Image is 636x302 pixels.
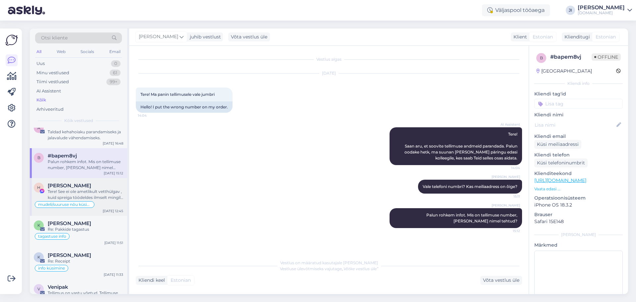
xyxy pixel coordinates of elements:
div: [PERSON_NAME] [578,5,625,10]
span: [PERSON_NAME] [139,33,178,40]
div: Väljaspool tööaega [482,4,550,16]
div: Vestlus algas [136,56,522,62]
span: Kristel Krangolm [48,220,91,226]
div: Taldad kehahoiaku parandamiseks ja jalavalude vähendamiseks. [48,129,123,141]
div: Hello! I put the wrong number on my order. [136,101,233,113]
div: JI [566,6,575,15]
div: Tere! See ei ole ametlikult vetthülgav , kuid spreiga töödeldes ilmselt mingil määral hülgab [48,189,123,201]
span: K [37,223,40,228]
span: Vale telefoni numbri? Kas meiliaadress on õige? [423,184,517,189]
span: Vestlus on määratud kasutajale [PERSON_NAME] [280,260,378,265]
span: info küsimine [38,266,65,270]
span: Kadi Kuus [48,252,91,258]
span: mudeli/suuruse nõu küsimine [38,203,91,207]
div: All [35,47,43,56]
div: Klienditugi [562,33,590,40]
span: 14:04 [495,165,520,170]
div: [DATE] 15:12 [104,171,123,176]
span: Estonian [533,33,553,40]
i: „Võtke vestlus üle” [342,266,378,271]
p: Klienditeekond [534,170,623,177]
div: [DOMAIN_NAME] [578,10,625,16]
span: Vestluse ülevõtmiseks vajutage [280,266,378,271]
div: Uus [36,60,45,67]
span: 14:04 [138,113,163,118]
div: # bapem8vj [550,53,592,61]
div: juhib vestlust [187,33,221,40]
div: Tiimi vestlused [36,79,69,85]
span: Kõik vestlused [64,118,93,124]
div: Socials [79,47,95,56]
div: [DATE] 11:51 [104,240,123,245]
p: Vaata edasi ... [534,186,623,192]
div: Tellimus on vastu võetud. Tellimuse number on:: 14433909 [48,290,123,302]
div: [DATE] 12:45 [103,209,123,213]
div: 61 [110,70,121,76]
span: AI Assistent [495,122,520,127]
div: [PERSON_NAME] [534,232,623,238]
p: Kliendi email [534,133,623,140]
input: Lisa nimi [535,121,615,129]
p: Kliendi tag'id [534,91,623,97]
span: H [37,185,40,190]
span: 15:12 [495,228,520,233]
div: Kliendi keel [136,277,165,284]
div: Re: Receipt [48,258,123,264]
div: 0 [111,60,121,67]
span: tagastuse info [38,234,66,238]
span: Tere! Ma panin tellimusele vale jumbri [140,92,215,97]
div: Kõik [36,97,46,103]
div: Küsi telefoninumbrit [534,158,588,167]
p: Operatsioonisüsteem [534,195,623,202]
span: A [37,125,40,130]
div: Klient [511,33,527,40]
span: #bapem8vj [48,153,77,159]
div: [DATE] 11:33 [104,272,123,277]
span: Palun rohkem infot. Mis on tellimuse number, [PERSON_NAME] nimel tehtud? [426,212,518,223]
div: Kliendi info [534,81,623,87]
div: Re: Pakkide tagastus [48,226,123,232]
div: [DATE] [136,70,522,76]
img: Askly Logo [5,34,18,46]
span: b [540,55,543,60]
a: [URL][DOMAIN_NAME] [534,177,586,183]
p: Safari 15E148 [534,218,623,225]
div: Minu vestlused [36,70,69,76]
div: 99+ [106,79,121,85]
div: Võta vestlus üle [228,32,270,41]
p: iPhone OS 18.3.2 [534,202,623,209]
div: Email [108,47,122,56]
span: Venipak [48,284,68,290]
div: AI Assistent [36,88,61,94]
input: Lisa tag [534,99,623,109]
p: Kliendi telefon [534,151,623,158]
a: [PERSON_NAME][DOMAIN_NAME] [578,5,632,16]
div: Arhiveeritud [36,106,64,113]
div: Võta vestlus üle [480,276,522,285]
div: Palun rohkem infot. Mis on tellimuse number, [PERSON_NAME] nimel tehtud? [48,159,123,171]
span: K [37,255,40,260]
span: [PERSON_NAME] [492,174,520,179]
p: Kliendi nimi [534,111,623,118]
div: Küsi meiliaadressi [534,140,581,149]
div: [DATE] 16:48 [103,141,123,146]
div: Web [55,47,67,56]
span: Estonian [596,33,616,40]
span: V [37,286,40,291]
span: Tere! Saan aru, et soovite tellimuse andmeid parandada. Palun oodake hetk, ma suunan [PERSON_NAME... [404,132,518,160]
span: [PERSON_NAME] [492,203,520,208]
span: Otsi kliente [41,34,68,41]
span: Estonian [171,277,191,284]
div: [GEOGRAPHIC_DATA] [536,68,592,75]
p: Märkmed [534,242,623,249]
span: Helerin Mõttus [48,183,91,189]
span: b [37,155,40,160]
p: Brauser [534,211,623,218]
span: 15:11 [495,194,520,199]
span: Offline [592,53,621,61]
